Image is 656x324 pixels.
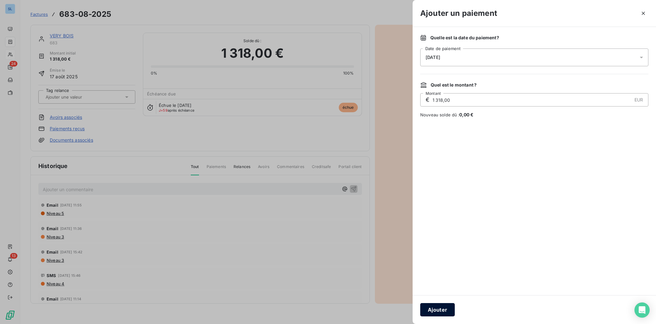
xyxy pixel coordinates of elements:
[431,82,477,88] span: Quel est le montant ?
[420,8,497,19] h3: Ajouter un paiement
[459,112,474,117] span: 0,00 €
[426,55,440,60] span: [DATE]
[420,303,455,316] button: Ajouter
[420,112,648,118] span: Nouveau solde dû :
[430,35,499,41] span: Quelle est la date du paiement ?
[634,302,650,318] div: Open Intercom Messenger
